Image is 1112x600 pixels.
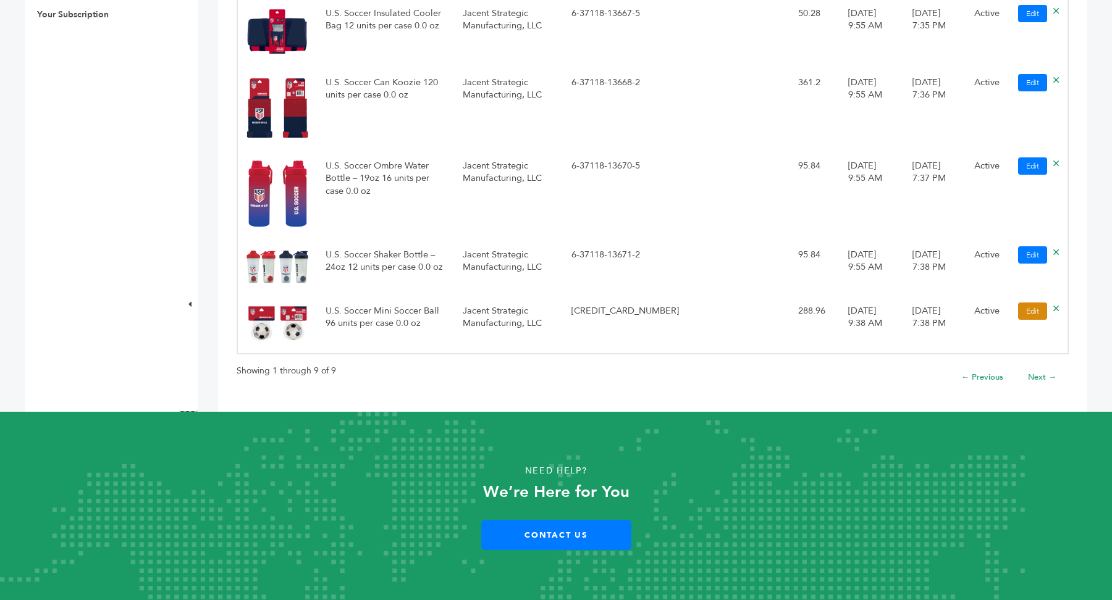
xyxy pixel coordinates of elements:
[246,249,308,283] img: No Image
[563,296,688,354] td: [CREDIT_CARD_NUMBER]
[1018,157,1047,175] a: Edit
[790,68,840,151] td: 361.2
[317,151,454,240] td: U.S. Soccer Ombre Water Bottle – 19oz 16 units per case 0.0 oz
[966,68,1009,151] td: Active
[1028,372,1056,383] a: Next →
[317,68,454,151] td: U.S. Soccer Can Koozie 120 units per case 0.0 oz
[1018,246,1047,264] a: Edit
[840,296,904,354] td: [DATE] 9:38 AM
[961,372,1003,383] a: ← Previous
[840,240,904,296] td: [DATE] 9:55 AM
[904,296,966,354] td: [DATE] 7:38 PM
[563,68,688,151] td: 6-37118-13668-2
[246,77,308,138] img: No Image
[563,240,688,296] td: 6-37118-13671-2
[966,240,1009,296] td: Active
[966,151,1009,240] td: Active
[246,8,308,55] img: No Image
[966,296,1009,354] td: Active
[904,68,966,151] td: [DATE] 7:36 PM
[454,240,563,296] td: Jacent Strategic Manufacturing, LLC
[481,520,631,550] a: Contact Us
[317,296,454,354] td: U.S. Soccer Mini Soccer Ball 96 units per case 0.0 oz
[790,296,840,354] td: 288.96
[317,240,454,296] td: U.S. Soccer Shaker Bottle – 24oz 12 units per case 0.0 oz
[904,151,966,240] td: [DATE] 7:37 PM
[563,151,688,240] td: 6-37118-13670-5
[790,151,840,240] td: 95.84
[840,68,904,151] td: [DATE] 9:55 AM
[483,481,630,503] strong: We’re Here for You
[454,151,563,240] td: Jacent Strategic Manufacturing, LLC
[246,160,308,228] img: No Image
[37,9,109,20] a: Your Subscription
[1018,5,1047,22] a: Edit
[56,462,1056,480] p: Need Help?
[454,296,563,354] td: Jacent Strategic Manufacturing, LLC
[840,151,904,240] td: [DATE] 9:55 AM
[1018,74,1047,91] a: Edit
[904,240,966,296] td: [DATE] 7:38 PM
[790,240,840,296] td: 95.84
[1018,302,1047,320] a: Edit
[237,364,336,378] p: Showing 1 through 9 of 9
[454,68,563,151] td: Jacent Strategic Manufacturing, LLC
[246,306,308,341] img: No Image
